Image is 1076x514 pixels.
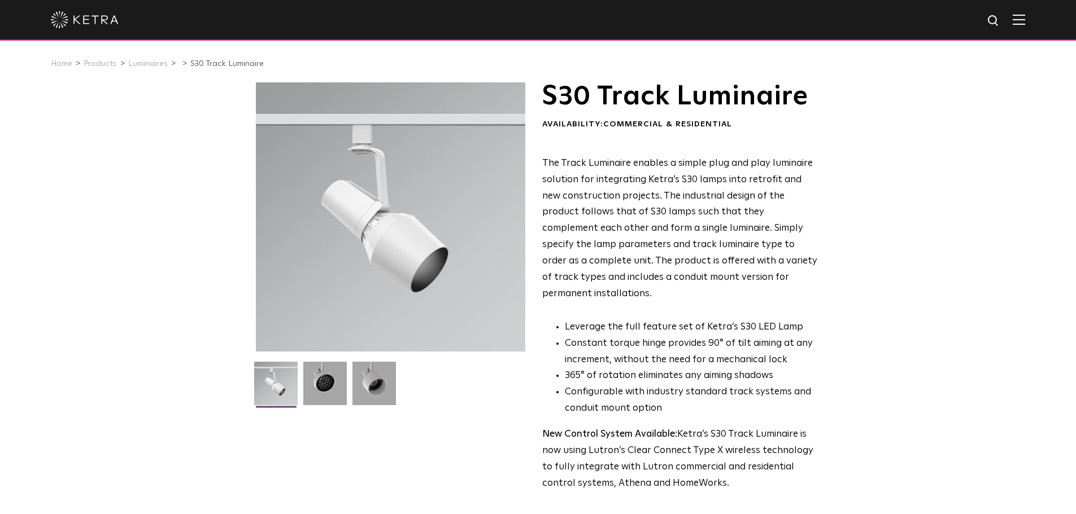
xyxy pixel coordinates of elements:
a: Luminaires [128,60,168,68]
a: S30 Track Luminaire [190,60,264,68]
li: Leverage the full feature set of Ketra’s S30 LED Lamp [565,319,817,336]
img: ketra-logo-2019-white [51,11,119,28]
img: search icon [987,14,1001,28]
li: 365° of rotation eliminates any aiming shadows [565,368,817,384]
p: Ketra’s S30 Track Luminaire is now using Lutron’s Clear Connect Type X wireless technology to ful... [542,427,817,492]
li: Configurable with industry standard track systems and conduit mount option [565,384,817,417]
img: 9e3d97bd0cf938513d6e [352,362,396,414]
h1: S30 Track Luminaire [542,82,817,111]
img: 3b1b0dc7630e9da69e6b [303,362,347,414]
span: The Track Luminaire enables a simple plug and play luminaire solution for integrating Ketra’s S30... [542,159,817,298]
li: Constant torque hinge provides 90° of tilt aiming at any increment, without the need for a mechan... [565,336,817,368]
img: Hamburger%20Nav.svg [1013,14,1025,25]
img: S30-Track-Luminaire-2021-Web-Square [254,362,298,414]
a: Home [51,60,72,68]
a: Products [84,60,117,68]
span: Commercial & Residential [603,120,732,128]
div: Availability: [542,119,817,130]
strong: New Control System Available: [542,429,677,439]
